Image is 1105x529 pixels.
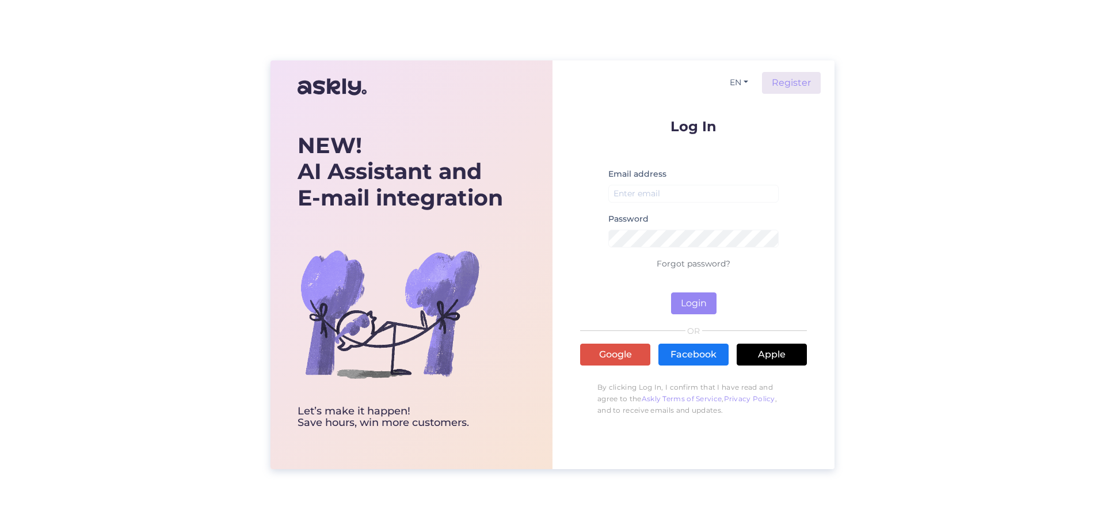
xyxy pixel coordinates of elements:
[671,292,717,314] button: Login
[580,344,650,366] a: Google
[608,168,666,180] label: Email address
[685,327,702,335] span: OR
[608,213,649,225] label: Password
[580,119,807,134] p: Log In
[580,376,807,422] p: By clicking Log In, I confirm that I have read and agree to the , , and to receive emails and upd...
[658,344,729,366] a: Facebook
[657,258,730,269] a: Forgot password?
[725,74,753,91] button: EN
[298,222,482,406] img: bg-askly
[737,344,807,366] a: Apple
[608,185,779,203] input: Enter email
[642,394,722,403] a: Askly Terms of Service
[724,394,775,403] a: Privacy Policy
[298,132,362,159] b: NEW!
[298,132,503,211] div: AI Assistant and E-mail integration
[298,406,503,429] div: Let’s make it happen! Save hours, win more customers.
[298,73,367,101] img: Askly
[762,72,821,94] a: Register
